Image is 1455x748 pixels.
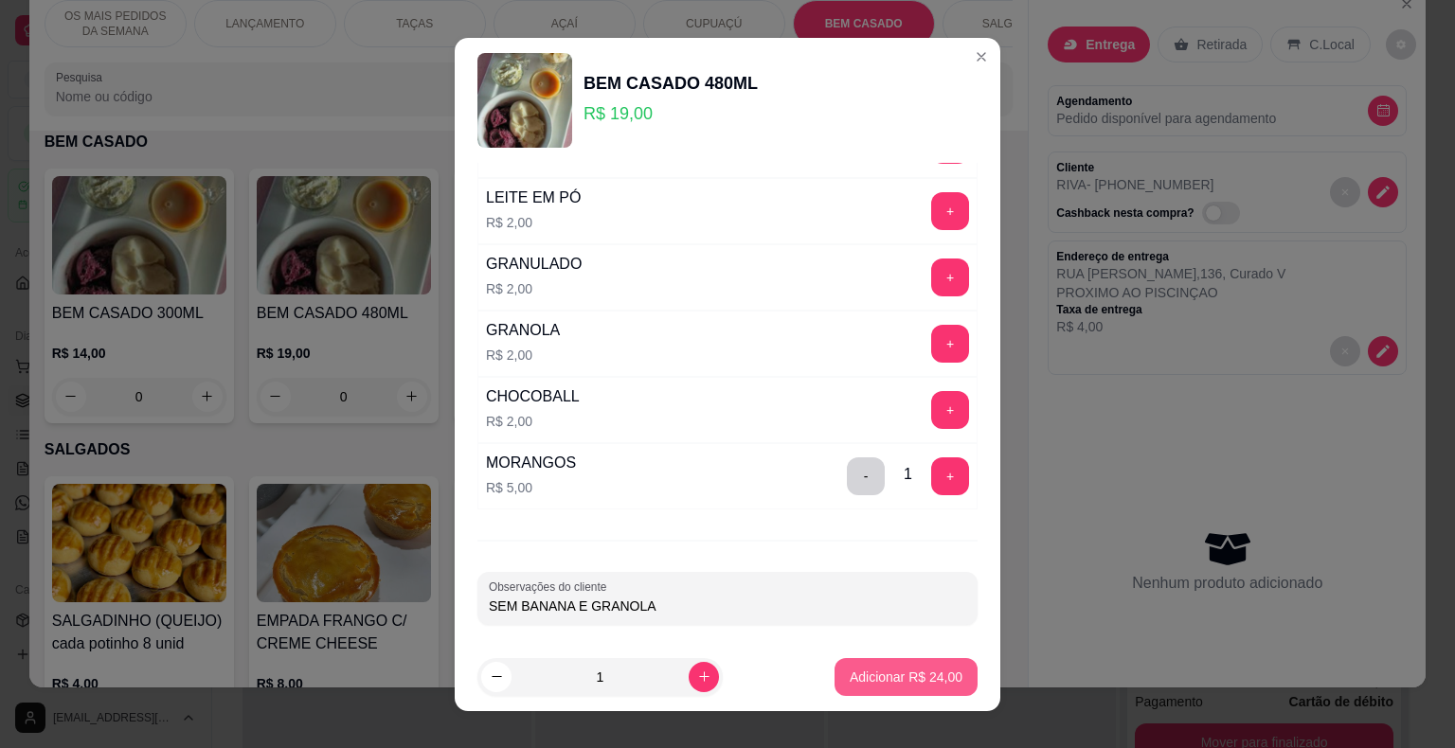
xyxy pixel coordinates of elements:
[931,258,969,296] button: add
[486,346,560,365] p: R$ 2,00
[486,452,576,474] div: MORANGOS
[489,579,613,595] label: Observações do cliente
[850,668,962,686] p: Adicionar R$ 24,00
[481,662,512,692] button: decrease-product-quantity
[486,187,581,209] div: LEITE EM PÓ
[689,662,719,692] button: increase-product-quantity
[904,463,912,486] div: 1
[486,478,576,497] p: R$ 5,00
[931,457,969,495] button: add
[486,253,582,276] div: GRANULADO
[835,658,978,696] button: Adicionar R$ 24,00
[584,70,758,97] div: BEM CASADO 480ML
[489,597,966,615] input: Observações do cliente
[486,319,560,342] div: GRANOLA
[931,325,969,363] button: add
[486,279,582,298] p: R$ 2,00
[477,53,572,148] img: product-image
[931,192,969,230] button: add
[486,213,581,232] p: R$ 2,00
[584,100,758,127] p: R$ 19,00
[486,385,580,408] div: CHOCOBALL
[931,391,969,429] button: add
[847,457,885,495] button: delete
[486,412,580,431] p: R$ 2,00
[966,42,997,72] button: Close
